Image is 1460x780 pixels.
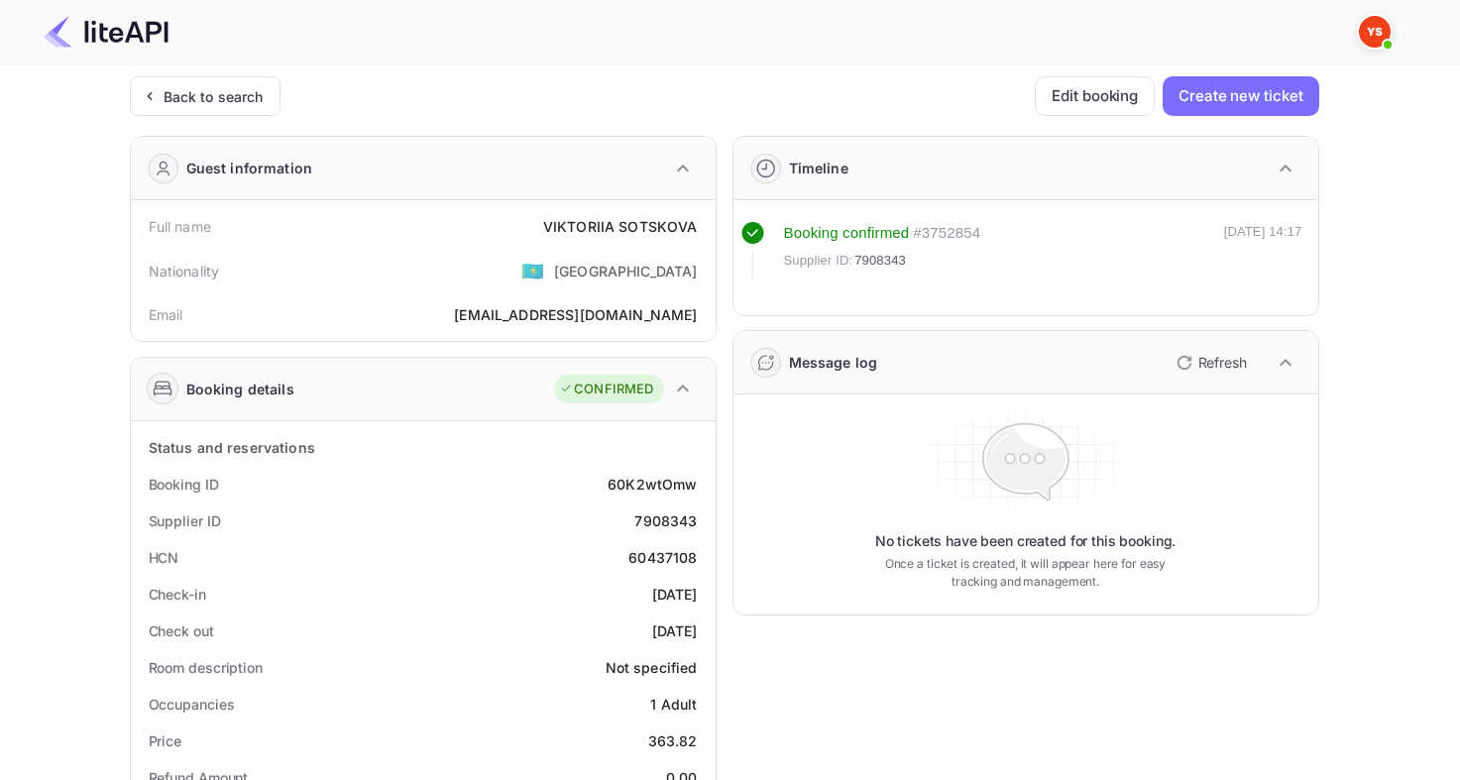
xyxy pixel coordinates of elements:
div: Supplier ID [149,510,221,531]
div: 7908343 [634,510,697,531]
span: 7908343 [854,251,906,271]
div: Occupancies [149,694,235,715]
div: Message log [789,352,878,373]
button: Create new ticket [1163,76,1318,116]
div: [EMAIL_ADDRESS][DOMAIN_NAME] [454,304,697,325]
p: Once a ticket is created, it will appear here for easy tracking and management. [869,555,1182,591]
div: # 3752854 [913,222,980,245]
div: 363.82 [648,730,698,751]
img: Yandex Support [1359,16,1391,48]
div: Price [149,730,182,751]
div: Guest information [186,158,313,178]
div: 1 Adult [650,694,697,715]
button: Edit booking [1035,76,1155,116]
div: [GEOGRAPHIC_DATA] [554,261,698,281]
div: [DATE] [652,620,698,641]
div: Room description [149,657,263,678]
div: VIKTORIIA SOTSKOVA [543,216,698,237]
div: Status and reservations [149,437,315,458]
div: Check out [149,620,214,641]
img: LiteAPI Logo [44,16,168,48]
div: Email [149,304,183,325]
div: Nationality [149,261,220,281]
button: Refresh [1165,347,1255,379]
div: Timeline [789,158,848,178]
div: 60437108 [628,547,697,568]
div: Booking confirmed [784,222,910,245]
div: Booking ID [149,474,219,495]
div: Not specified [606,657,698,678]
span: Supplier ID: [784,251,853,271]
div: CONFIRMED [559,380,653,399]
div: Booking details [186,379,294,399]
p: Refresh [1198,352,1247,373]
div: Back to search [164,86,264,107]
p: No tickets have been created for this booking. [875,531,1177,551]
div: HCN [149,547,179,568]
div: [DATE] 14:17 [1224,222,1302,279]
div: 60K2wtOmw [608,474,697,495]
span: United States [521,253,544,288]
div: Full name [149,216,211,237]
div: [DATE] [652,584,698,605]
div: Check-in [149,584,206,605]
